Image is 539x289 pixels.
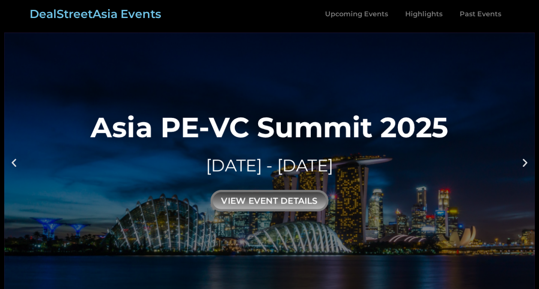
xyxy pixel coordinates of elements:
[451,4,510,24] a: Past Events
[30,7,161,21] a: DealStreetAsia Events
[397,4,451,24] a: Highlights
[211,190,328,211] div: view event details
[316,4,397,24] a: Upcoming Events
[90,154,449,178] div: [DATE] - [DATE]
[90,113,449,141] div: Asia PE-VC Summit 2025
